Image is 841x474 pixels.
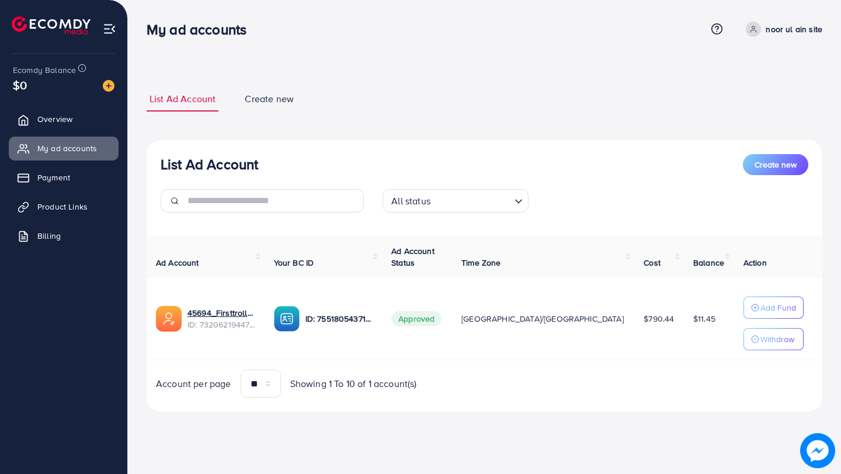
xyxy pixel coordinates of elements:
span: All status [389,193,433,210]
span: $0 [13,76,27,93]
button: Withdraw [743,328,804,350]
span: Overview [37,113,72,125]
div: Search for option [383,189,529,212]
span: Billing [37,230,61,242]
span: Ecomdy Balance [13,64,76,76]
img: ic-ba-acc.ded83a64.svg [274,306,300,332]
span: Your BC ID [274,257,314,269]
span: $11.45 [693,313,715,325]
button: Add Fund [743,297,804,319]
span: Showing 1 To 10 of 1 account(s) [290,377,417,391]
span: Create new [755,159,797,170]
span: Product Links [37,201,88,212]
span: Balance [693,257,724,269]
span: Time Zone [461,257,501,269]
h3: List Ad Account [161,156,258,173]
span: [GEOGRAPHIC_DATA]/[GEOGRAPHIC_DATA] [461,313,624,325]
img: image [103,80,114,92]
h3: My ad accounts [147,21,256,38]
span: Create new [245,92,294,106]
div: <span class='underline'>45694_Firsttrolly_1704465137831</span></br>7320621944758534145 [187,307,255,331]
button: Create new [743,154,808,175]
span: Cost [644,257,661,269]
span: Ad Account Status [391,245,435,269]
a: Product Links [9,195,119,218]
span: Account per page [156,377,231,391]
img: logo [12,16,91,34]
p: ID: 7551805437130473490 [305,312,373,326]
a: My ad accounts [9,137,119,160]
img: menu [103,22,116,36]
span: List Ad Account [150,92,216,106]
a: Payment [9,166,119,189]
img: image [800,433,835,468]
span: Payment [37,172,70,183]
a: 45694_Firsttrolly_1704465137831 [187,307,255,319]
a: noor ul ain site [741,22,822,37]
span: Action [743,257,767,269]
p: Withdraw [760,332,794,346]
span: $790.44 [644,313,674,325]
a: Overview [9,107,119,131]
span: ID: 7320621944758534145 [187,319,255,330]
span: Approved [391,311,442,326]
input: Search for option [434,190,510,210]
img: ic-ads-acc.e4c84228.svg [156,306,182,332]
span: Ad Account [156,257,199,269]
p: noor ul ain site [766,22,822,36]
a: Billing [9,224,119,248]
span: My ad accounts [37,142,97,154]
p: Add Fund [760,301,796,315]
